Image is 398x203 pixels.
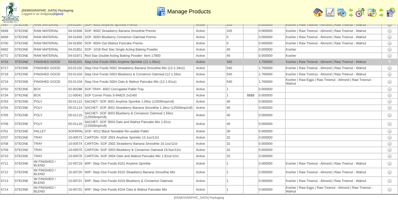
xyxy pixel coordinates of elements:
[33,141,67,147] td: TRAY
[68,111,84,119] td: 05-01115
[15,78,33,86] td: STEONE
[387,161,392,166] img: settings.gif
[258,99,285,104] td: 0.000000
[387,148,392,152] img: settings.gif
[194,170,207,174] div: Active
[33,65,67,71] td: FINISHED GOOD
[286,34,382,40] td: Kosher | Raw Treenut - Almond | Raw Treenut - Walnut
[68,78,84,86] td: 03-01104
[258,28,285,34] td: 0.000000
[226,111,243,119] td: 40
[68,28,84,34] td: 04-01848
[258,53,285,59] td: 0.000000
[68,129,84,134] td: SOFRPAL
[68,147,84,153] td: 10-00575
[226,99,243,104] td: 40
[387,179,392,183] img: settings.gif
[1,168,14,176] td: 6712
[84,65,193,71] td: Step One Foods 5002 Strawberry Banana Smoothie Mix (12-1.34oz)
[258,141,285,147] td: 0.000000
[68,53,84,59] td: 04-01871
[68,34,84,40] td: 04-01849
[84,99,193,104] td: SACHET- SOF 3001 Anytime Sprinkle 1.09oz (12500imp/roll)
[33,86,67,92] td: BOX
[84,120,193,128] td: SACHET- SOF 3004 Oats and Walnut Pancake Mix 1.91oz (12500imp/roll)
[1,177,14,185] td: 6713
[286,53,382,59] td: Kosher
[258,34,285,40] td: 0.000000
[68,105,84,111] td: 05-01114
[258,93,285,98] td: 0.000000
[84,141,193,147] td: CARTON- SOF 2002 Strawberry Banana Smoothie 16.1oz/12ct
[387,129,392,134] img: settings.gif
[1,78,14,86] td: 6719
[258,78,285,86] td: 1.760000
[387,93,392,98] img: settings.gif
[15,86,33,92] td: STEONE
[33,72,67,77] td: FINISHED GOOD
[194,188,207,192] div: Active
[244,94,257,97] div: $$$$
[33,47,67,52] td: RAW MATERIAL
[1,86,14,92] td: 6702
[226,86,243,92] td: 1
[68,177,84,185] td: 15-00721
[387,35,392,40] img: settings.gif
[1,72,14,77] td: 6718
[286,160,382,168] td: Kosher | Raw Treenut - Almond | Raw Treenut - Walnut
[33,34,67,40] td: RAW MATERIAL
[84,47,193,52] td: SOF- 1018 Red Star Single Acting Baking Powder
[84,93,193,98] td: SOF Corner Posts S-8482S 2x2x60
[226,47,243,52] td: 40
[15,186,33,194] td: STEONE
[194,29,207,33] div: Active
[226,34,243,40] td: 0
[33,28,67,34] td: RAW MATERIAL
[226,186,243,194] td: 1
[325,7,335,17] img: line_graph.gif
[33,177,67,185] td: IM FINISHED / BLEND
[68,86,84,92] td: 02-00288
[33,129,67,134] td: PALLET
[226,93,243,98] td: 1
[258,59,285,65] td: 1.760000
[1,99,14,104] td: 6703
[68,135,84,140] td: 10-00573
[84,186,193,194] td: WIP- Step One Foods 8104 Oats & Walnut Pancake Mix
[84,168,193,176] td: WIP- Step One Foods 8102 Strawberry Banana Smoothie Mix
[258,160,285,168] td: 0.000000
[194,35,207,39] div: Active
[355,7,365,17] img: calendarblend.gif
[226,177,243,185] td: 1
[33,41,67,46] td: RAW MATERIAL
[33,135,67,140] td: TRAY
[194,100,207,104] div: Active
[194,142,207,146] div: Active
[15,47,33,52] td: STEONE
[226,65,243,71] td: 540
[226,120,243,128] td: 40
[33,105,67,111] td: POLY
[33,160,67,168] td: IM FINISHED / BLEND
[1,160,14,168] td: 6711
[367,7,377,17] img: calendarinout.gif
[194,113,207,117] div: Active
[194,106,207,110] div: Active
[33,147,67,153] td: TRAY
[68,168,84,176] td: 15-00720
[33,186,67,194] td: IM FINISHED / BLEND
[387,60,392,64] img: settings.gif
[33,59,67,65] td: FINISHED GOOD
[194,122,207,126] div: Active
[68,160,84,168] td: 15-00719
[286,28,382,34] td: Kosher | Raw Treenut - Almond | Raw Treenut - Walnut
[258,41,285,46] td: 0.000000
[1,41,14,46] td: 6700
[387,41,392,46] img: settings.gif
[258,135,285,140] td: 0.000000
[68,47,84,52] td: 04-01851
[84,72,193,77] td: Step One Foods 5003 Blueberry & Cinnamon Oatmeal (12-1.59oz
[15,99,33,104] td: STEONE
[387,121,392,126] img: settings.gif
[33,168,67,176] td: IM FINISHED / BLEND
